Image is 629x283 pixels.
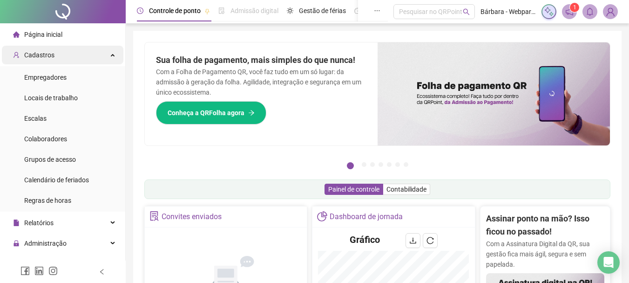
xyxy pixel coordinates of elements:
[13,31,20,38] span: home
[24,260,61,268] span: Exportações
[230,7,278,14] span: Admissão digital
[573,4,576,11] span: 1
[24,74,67,81] span: Empregadores
[13,220,20,226] span: file
[603,5,617,19] img: 80825
[149,211,159,221] span: solution
[570,3,579,12] sup: 1
[378,42,610,145] img: banner%2F8d14a306-6205-4263-8e5b-06e9a85ad873.png
[24,156,76,163] span: Grupos de acesso
[299,7,346,14] span: Gestão de férias
[156,101,266,124] button: Conheça a QRFolha agora
[379,162,383,167] button: 4
[24,94,78,102] span: Locais de trabalho
[387,162,392,167] button: 5
[24,51,54,59] span: Cadastros
[597,251,620,274] div: Open Intercom Messenger
[48,266,58,276] span: instagram
[317,211,327,221] span: pie-chart
[409,237,417,244] span: download
[354,7,361,14] span: dashboard
[486,239,604,269] p: Com a Assinatura Digital da QR, sua gestão fica mais ágil, segura e sem papelada.
[426,237,434,244] span: reload
[404,162,408,167] button: 7
[24,240,67,247] span: Administração
[480,7,536,17] span: Bárbara - Webpark estacionamentos
[347,162,354,169] button: 1
[168,108,244,118] span: Conheça a QRFolha agora
[204,8,210,14] span: pushpin
[24,31,62,38] span: Página inicial
[328,186,379,193] span: Painel de controle
[24,219,54,227] span: Relatórios
[350,233,380,246] h4: Gráfico
[162,209,222,225] div: Convites enviados
[386,186,426,193] span: Contabilidade
[374,7,380,14] span: ellipsis
[330,209,403,225] div: Dashboard de jornada
[565,7,574,16] span: notification
[149,7,201,14] span: Controle de ponto
[137,7,143,14] span: clock-circle
[586,7,594,16] span: bell
[486,212,604,239] h2: Assinar ponto na mão? Isso ficou no passado!
[20,266,30,276] span: facebook
[13,240,20,247] span: lock
[13,52,20,58] span: user-add
[99,269,105,275] span: left
[248,110,255,116] span: arrow-right
[24,135,67,143] span: Colaboradores
[544,7,554,17] img: sparkle-icon.fc2bf0ac1784a2077858766a79e2daf3.svg
[24,176,89,184] span: Calendário de feriados
[24,197,71,204] span: Regras de horas
[218,7,225,14] span: file-done
[156,54,366,67] h2: Sua folha de pagamento, mais simples do que nunca!
[156,67,366,97] p: Com a Folha de Pagamento QR, você faz tudo em um só lugar: da admissão à geração da folha. Agilid...
[370,162,375,167] button: 3
[287,7,293,14] span: sun
[395,162,400,167] button: 6
[463,8,470,15] span: search
[362,162,366,167] button: 2
[24,115,47,122] span: Escalas
[34,266,44,276] span: linkedin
